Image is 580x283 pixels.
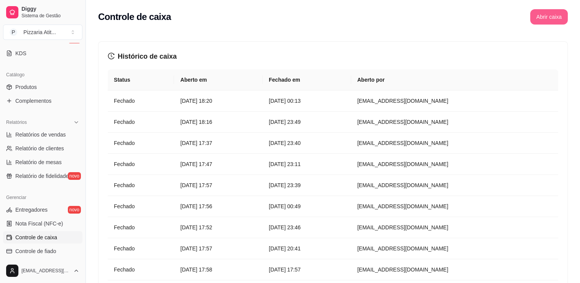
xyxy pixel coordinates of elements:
[3,95,82,107] a: Complementos
[174,69,263,90] th: Aberto em
[6,119,27,125] span: Relatórios
[3,262,82,280] button: [EMAIL_ADDRESS][DOMAIN_NAME]
[180,139,256,147] article: [DATE] 17:37
[21,6,79,13] span: Diggy
[180,244,256,253] article: [DATE] 17:57
[3,47,82,59] a: KDS
[180,223,256,232] article: [DATE] 17:52
[180,97,256,105] article: [DATE] 18:20
[269,97,345,105] article: [DATE] 00:13
[351,175,558,196] td: [EMAIL_ADDRESS][DOMAIN_NAME]
[3,191,82,204] div: Gerenciar
[351,259,558,280] td: [EMAIL_ADDRESS][DOMAIN_NAME]
[21,268,70,274] span: [EMAIL_ADDRESS][DOMAIN_NAME]
[108,53,115,59] span: history
[114,265,168,274] article: Fechado
[114,160,168,168] article: Fechado
[114,202,168,211] article: Fechado
[114,223,168,232] article: Fechado
[180,160,256,168] article: [DATE] 17:47
[180,202,256,211] article: [DATE] 17:56
[15,172,69,180] span: Relatório de fidelidade
[269,181,345,189] article: [DATE] 23:39
[269,223,345,232] article: [DATE] 23:46
[21,13,79,19] span: Sistema de Gestão
[351,90,558,112] td: [EMAIL_ADDRESS][DOMAIN_NAME]
[114,139,168,147] article: Fechado
[3,204,82,216] a: Entregadoresnovo
[3,231,82,244] a: Controle de caixa
[180,118,256,126] article: [DATE] 18:16
[15,158,62,166] span: Relatório de mesas
[269,118,345,126] article: [DATE] 23:49
[269,160,345,168] article: [DATE] 23:11
[108,51,558,62] h3: Histórico de caixa
[15,247,56,255] span: Controle de fiado
[269,244,345,253] article: [DATE] 20:41
[180,265,256,274] article: [DATE] 17:58
[269,265,345,274] article: [DATE] 17:57
[263,69,351,90] th: Fechado em
[351,196,558,217] td: [EMAIL_ADDRESS][DOMAIN_NAME]
[15,234,57,241] span: Controle de caixa
[15,49,26,57] span: KDS
[98,11,171,23] h2: Controle de caixa
[3,142,82,155] a: Relatório de clientes
[3,3,82,21] a: DiggySistema de Gestão
[3,156,82,168] a: Relatório de mesas
[351,133,558,154] td: [EMAIL_ADDRESS][DOMAIN_NAME]
[15,97,51,105] span: Complementos
[15,206,48,214] span: Entregadores
[10,28,17,36] span: P
[15,131,66,138] span: Relatórios de vendas
[351,238,558,259] td: [EMAIL_ADDRESS][DOMAIN_NAME]
[3,170,82,182] a: Relatório de fidelidadenovo
[3,25,82,40] button: Select a team
[530,9,568,25] button: Abrir caixa
[114,118,168,126] article: Fechado
[3,128,82,141] a: Relatórios de vendas
[351,69,558,90] th: Aberto por
[180,181,256,189] article: [DATE] 17:57
[15,83,37,91] span: Produtos
[114,97,168,105] article: Fechado
[3,245,82,257] a: Controle de fiado
[23,28,56,36] div: Pizzaria Atit ...
[351,154,558,175] td: [EMAIL_ADDRESS][DOMAIN_NAME]
[351,217,558,238] td: [EMAIL_ADDRESS][DOMAIN_NAME]
[114,244,168,253] article: Fechado
[3,81,82,93] a: Produtos
[351,112,558,133] td: [EMAIL_ADDRESS][DOMAIN_NAME]
[108,69,174,90] th: Status
[3,217,82,230] a: Nota Fiscal (NFC-e)
[114,181,168,189] article: Fechado
[269,139,345,147] article: [DATE] 23:40
[15,220,63,227] span: Nota Fiscal (NFC-e)
[3,69,82,81] div: Catálogo
[15,145,64,152] span: Relatório de clientes
[269,202,345,211] article: [DATE] 00:49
